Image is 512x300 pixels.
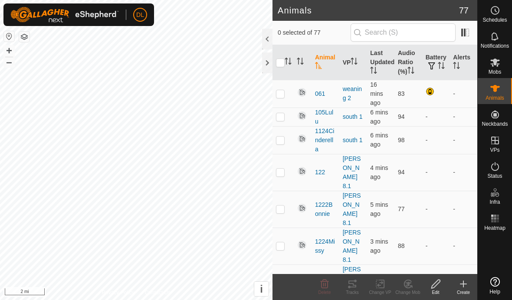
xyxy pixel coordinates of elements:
[315,127,336,154] span: 1124Cinderella
[315,168,325,177] span: 122
[19,32,30,42] button: Map Layers
[398,205,405,212] span: 77
[297,166,307,176] img: returning off
[297,134,307,144] img: returning off
[297,240,307,250] img: returning off
[315,200,336,218] span: 1222Bonnie
[478,274,512,298] a: Help
[398,242,405,249] span: 88
[398,169,405,176] span: 94
[489,289,500,294] span: Help
[297,87,307,98] img: returning off
[315,89,325,98] span: 061
[450,154,477,191] td: -
[339,45,367,80] th: VP
[482,121,508,127] span: Neckbands
[489,69,501,75] span: Mobs
[351,23,456,42] input: Search (S)
[450,191,477,228] td: -
[453,63,460,70] p-sorticon: Activate to sort
[343,155,361,189] a: [PERSON_NAME] 8.1
[370,68,377,75] p-sorticon: Activate to sort
[4,57,14,67] button: –
[297,203,307,213] img: returning off
[481,43,509,49] span: Notifications
[398,137,405,143] span: 98
[394,45,422,80] th: Audio Ratio (%)
[4,46,14,56] button: +
[422,45,450,80] th: Battery
[450,126,477,154] td: -
[422,108,450,126] td: -
[398,90,405,97] span: 83
[370,109,388,125] span: 13 Oct 2025 at 1:50 pm
[297,111,307,121] img: returning off
[343,137,363,143] a: south 1
[482,17,507,23] span: Schedules
[422,154,450,191] td: -
[367,45,394,80] th: Last Updated
[102,289,135,297] a: Privacy Policy
[145,289,171,297] a: Contact Us
[260,283,263,295] span: i
[278,5,459,16] h2: Animals
[315,108,336,126] span: 105Lulu
[343,229,361,263] a: [PERSON_NAME] 8.1
[366,289,394,296] div: Change VP
[438,63,445,70] p-sorticon: Activate to sort
[315,237,336,255] span: 1224Missy
[489,199,500,205] span: Infra
[136,10,144,20] span: DL
[315,63,322,70] p-sorticon: Activate to sort
[459,4,469,17] span: 77
[370,201,388,217] span: 13 Oct 2025 at 1:51 pm
[407,68,414,75] p-sorticon: Activate to sort
[422,228,450,264] td: -
[338,289,366,296] div: Tracks
[450,80,477,108] td: -
[450,108,477,126] td: -
[343,113,363,120] a: south 1
[318,290,331,295] span: Delete
[450,289,477,296] div: Create
[343,192,361,226] a: [PERSON_NAME] 8.1
[370,132,388,148] span: 13 Oct 2025 at 1:50 pm
[398,113,405,120] span: 94
[394,289,422,296] div: Change Mob
[278,28,351,37] span: 0 selected of 77
[254,282,269,296] button: i
[285,59,292,66] p-sorticon: Activate to sort
[487,173,502,179] span: Status
[370,164,388,180] span: 13 Oct 2025 at 1:53 pm
[312,45,339,80] th: Animal
[450,45,477,80] th: Alerts
[343,266,361,300] a: [PERSON_NAME] 8.1
[370,238,388,254] span: 13 Oct 2025 at 1:54 pm
[10,7,119,23] img: Gallagher Logo
[297,59,304,66] p-sorticon: Activate to sort
[450,228,477,264] td: -
[4,31,14,42] button: Reset Map
[490,147,499,153] span: VPs
[422,126,450,154] td: -
[370,81,383,106] span: 13 Oct 2025 at 1:40 pm
[486,95,504,101] span: Animals
[484,225,505,231] span: Heatmap
[343,85,362,101] a: weaning 2
[422,289,450,296] div: Edit
[422,191,450,228] td: -
[351,59,358,66] p-sorticon: Activate to sort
